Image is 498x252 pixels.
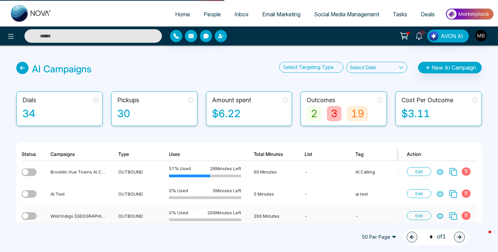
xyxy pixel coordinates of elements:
[399,65,403,70] span: down
[245,183,296,205] td: 5 Minutes
[50,191,106,197] div: AI Test
[212,95,251,105] div: Amount spent
[427,30,469,42] button: AVON AI
[347,205,398,227] td: -
[110,148,161,161] th: Type
[204,11,221,18] span: People
[307,95,335,105] div: Outcomes
[407,167,431,176] span: Edit
[22,106,99,121] div: 34
[117,106,193,121] div: 30
[22,95,36,105] div: Dials
[11,5,51,22] img: Nova CRM Logo
[175,11,190,18] span: Home
[110,161,161,183] td: OUTBOUND
[407,211,431,220] span: Edit
[445,6,494,22] img: Market-place.gif
[350,64,376,71] div: Select Date
[418,62,482,73] button: New AI Campaign
[169,209,188,216] span: 0 % Used
[210,165,241,172] span: 26 Minutes Left
[307,8,386,21] a: Social Media Management
[50,168,106,175] div: Brooklin Vue Towns AI Calling
[50,213,106,219] div: Wild Indigo [GEOGRAPHIC_DATA]
[307,106,321,121] div: 2
[393,11,407,18] span: Tasks
[228,8,255,21] a: Inbox
[386,8,414,21] a: Tasks
[197,8,228,21] a: People
[398,148,469,161] th: AVON AI Calling Automation
[426,232,446,241] span: of 1
[213,187,241,194] span: 5 Minutes Left
[441,32,463,40] span: AVON AI
[401,95,453,105] div: Cost Per Outcome
[117,95,139,105] div: Pickups
[296,148,347,161] th: List
[42,148,110,161] th: Campaigns
[398,183,469,205] td: No
[347,161,398,183] td: AI Calling
[314,11,379,18] span: Social Media Management
[407,189,431,198] span: Edit
[347,183,398,205] td: ai test
[22,148,42,161] th: Status
[419,30,425,36] span: 10+
[475,30,487,41] img: User Avatar
[168,8,197,21] a: Home
[169,187,188,194] span: 0 % Used
[255,8,307,21] a: Email Marketing
[234,11,249,18] span: Inbox
[411,30,427,41] a: 10+
[296,205,347,227] td: -
[398,205,469,227] td: Yes
[347,106,368,121] div: 19
[110,205,161,227] td: OUTBOUND
[429,31,438,41] img: Lead Flow
[245,161,296,183] td: 60 Minutes
[110,183,161,205] td: OUTBOUND
[357,232,401,242] span: 50 Per Page
[161,148,245,161] th: Uses
[347,148,398,161] th: Tag
[245,205,296,227] td: 200 Minutes
[398,161,469,183] td: No
[207,209,241,216] span: 200 Minutes Left
[212,106,288,121] div: $6.22
[327,106,341,121] div: 3
[245,148,296,161] th: Total Minutes
[296,161,347,183] td: -
[398,148,476,161] th: Action
[421,11,435,18] span: Deals
[262,11,300,18] span: Email Marketing
[32,62,91,76] div: AI Campaigns
[414,8,441,21] a: Deals
[169,165,191,172] span: 57 % Used
[296,183,347,205] td: -
[475,229,491,245] iframe: Intercom live chat
[401,106,478,121] div: $3.11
